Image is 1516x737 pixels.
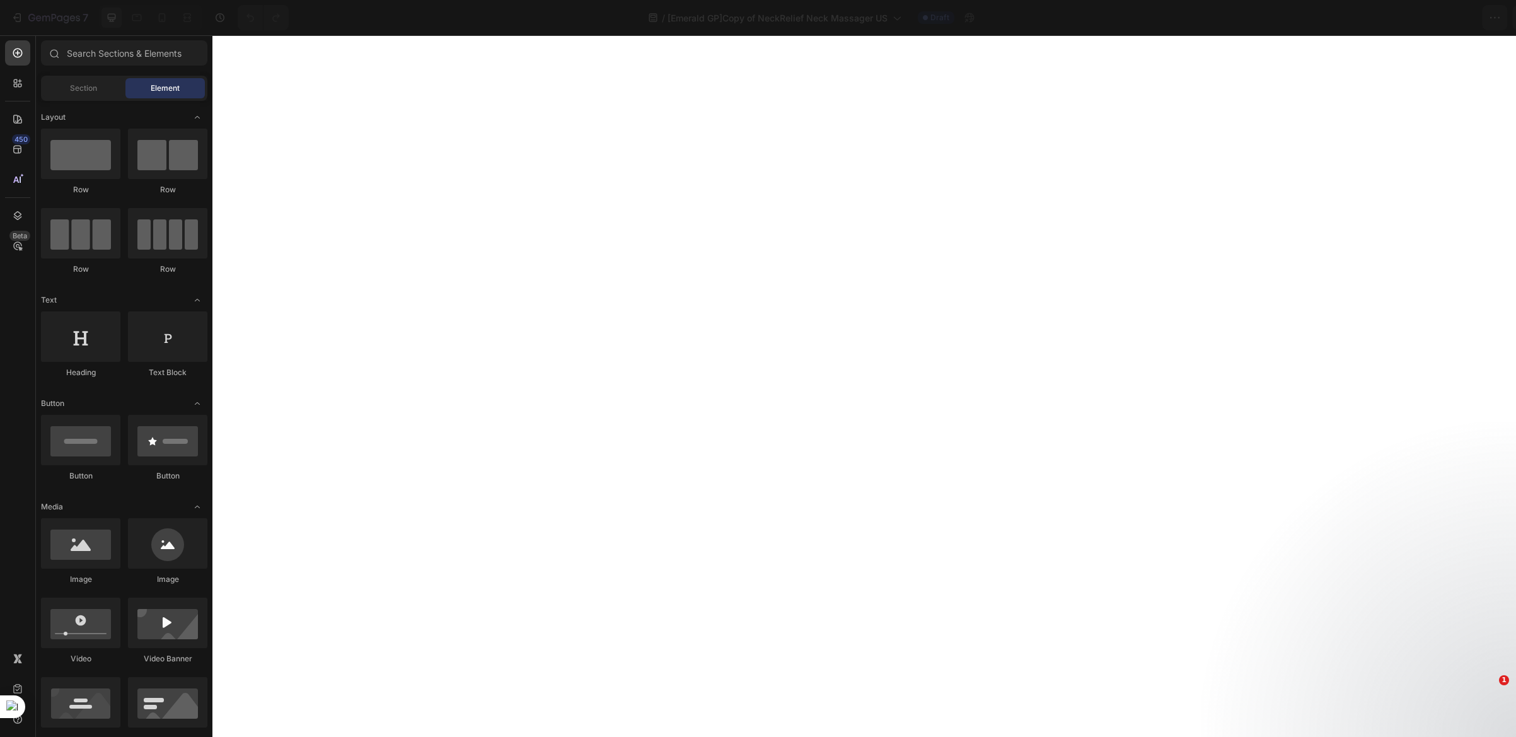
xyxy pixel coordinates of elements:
[187,107,207,127] span: Toggle open
[1386,5,1427,30] button: Save
[41,112,66,123] span: Layout
[187,393,207,414] span: Toggle open
[187,290,207,310] span: Toggle open
[41,184,120,195] div: Row
[41,264,120,275] div: Row
[128,470,207,482] div: Button
[41,40,207,66] input: Search Sections & Elements
[9,231,30,241] div: Beta
[41,294,57,306] span: Text
[1499,675,1509,685] span: 1
[41,398,64,409] span: Button
[70,83,97,94] span: Section
[151,83,180,94] span: Element
[662,11,665,25] span: /
[1396,13,1417,23] span: Save
[128,367,207,378] div: Text Block
[41,367,120,378] div: Heading
[1443,11,1474,25] div: Publish
[12,134,30,144] div: 450
[41,574,120,585] div: Image
[1473,694,1503,724] iframe: Intercom live chat
[128,264,207,275] div: Row
[41,470,120,482] div: Button
[238,5,289,30] div: Undo/Redo
[187,497,207,517] span: Toggle open
[930,12,949,23] span: Draft
[128,653,207,664] div: Video Banner
[1432,5,1485,30] button: Publish
[668,11,888,25] span: [Emerald GP]Copy of NeckRelief Neck Massager US
[41,501,63,513] span: Media
[41,653,120,664] div: Video
[83,10,88,25] p: 7
[128,574,207,585] div: Image
[5,5,94,30] button: 7
[128,184,207,195] div: Row
[212,35,1516,737] iframe: Design area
